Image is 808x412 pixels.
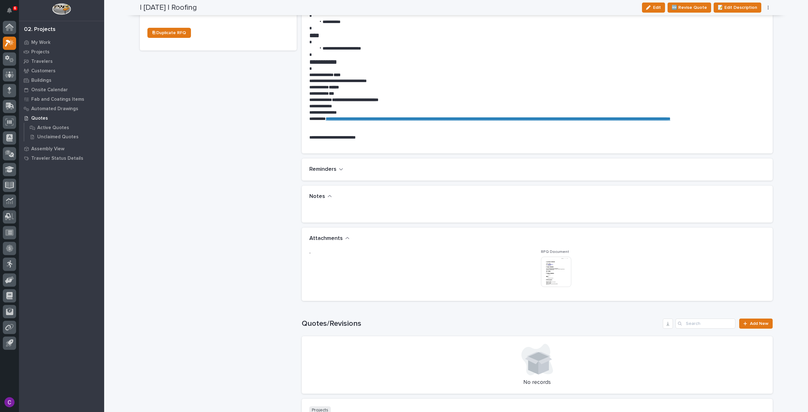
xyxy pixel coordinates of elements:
a: Automated Drawings [19,104,104,113]
a: Assembly View [19,144,104,153]
a: Buildings [19,75,104,85]
p: 6 [14,6,16,10]
a: Active Quotes [24,123,104,132]
p: Active Quotes [37,125,69,131]
span: 🆕 Revise Quote [672,4,707,11]
p: Projects [31,49,50,55]
p: Assembly View [31,146,64,152]
a: ⎘ Duplicate RFQ [147,28,191,38]
h2: | [DATE] | Roofing [140,3,197,12]
p: Automated Drawings [31,106,78,112]
button: users-avatar [3,396,16,409]
a: Quotes [19,113,104,123]
span: RFQ Document [541,250,569,254]
p: Unclaimed Quotes [37,134,79,140]
p: Fab and Coatings Items [31,97,84,102]
h2: Notes [309,193,325,200]
a: Customers [19,66,104,75]
a: Traveler Status Details [19,153,104,163]
a: Projects [19,47,104,57]
p: Customers [31,68,56,74]
a: Onsite Calendar [19,85,104,94]
a: Fab and Coatings Items [19,94,104,104]
p: No records [309,379,765,386]
button: Notifications [3,4,16,17]
button: 📝 Edit Description [714,3,761,13]
button: Attachments [309,235,350,242]
p: Onsite Calendar [31,87,68,93]
div: Notifications6 [8,8,16,18]
p: Quotes [31,116,48,121]
div: 02. Projects [24,26,56,33]
p: Travelers [31,59,53,64]
span: Add New [750,321,769,326]
a: My Work [19,38,104,47]
a: Travelers [19,57,104,66]
button: Notes [309,193,332,200]
span: 📝 Edit Description [718,4,757,11]
span: ⎘ Duplicate RFQ [152,31,186,35]
button: Edit [642,3,665,13]
a: Unclaimed Quotes [24,132,104,141]
span: Edit [653,5,661,10]
img: Workspace Logo [52,3,71,15]
p: My Work [31,40,50,45]
h1: Quotes/Revisions [302,319,661,328]
button: 🆕 Revise Quote [668,3,711,13]
h2: Reminders [309,166,336,173]
p: Traveler Status Details [31,156,83,161]
input: Search [675,319,735,329]
p: - [309,250,533,256]
button: Reminders [309,166,343,173]
h2: Attachments [309,235,343,242]
a: Add New [739,319,772,329]
p: Buildings [31,78,51,83]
